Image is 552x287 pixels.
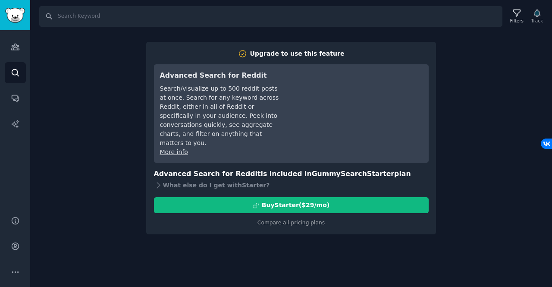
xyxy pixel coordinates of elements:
[160,84,281,148] div: Search/visualize up to 500 reddit posts at once. Search for any keyword across Reddit, either in ...
[160,70,281,81] h3: Advanced Search for Reddit
[293,70,423,135] iframe: YouTube video player
[154,179,429,191] div: What else do I get with Starter ?
[250,49,345,58] div: Upgrade to use this feature
[39,6,502,27] input: Search Keyword
[154,169,429,180] h3: Advanced Search for Reddit is included in plan
[154,197,429,213] button: BuyStarter($29/mo)
[262,201,329,210] div: Buy Starter ($ 29 /mo )
[160,148,188,155] a: More info
[257,220,325,226] a: Compare all pricing plans
[510,18,524,24] div: Filters
[5,8,25,23] img: GummySearch logo
[312,170,394,178] span: GummySearch Starter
